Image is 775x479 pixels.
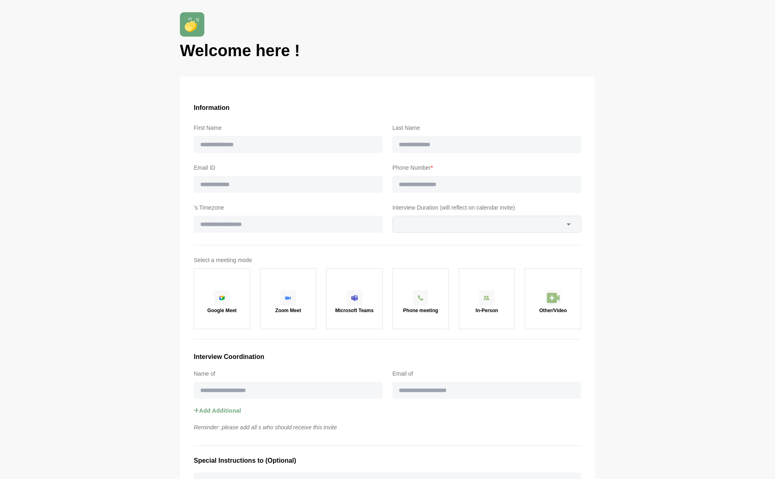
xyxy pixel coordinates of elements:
p: In-Person [475,308,498,313]
label: 's Timezone [194,203,383,212]
label: Email ID [194,163,383,173]
label: Last Name [392,123,581,133]
p: Phone meeting [403,308,438,313]
h3: Interview Coordination [194,352,581,362]
label: Email of [392,369,581,378]
label: Phone Number [392,163,581,173]
label: Select a meeting mode [194,255,581,265]
p: Reminder: please add all s who should receive this invite [189,422,586,432]
label: First Name [194,123,383,133]
label: Interview Duration (will reflect on calendar invite) [392,203,581,212]
p: Zoom Meet [275,308,301,313]
label: Name of [194,369,383,378]
h3: Information [194,103,581,113]
p: Microsoft Teams [335,308,373,313]
p: Other/Video [539,308,567,313]
h1: Welcome here ! [180,40,595,61]
button: Add Additional [194,399,241,422]
h3: Special Instructions to (Optional) [194,455,581,466]
p: Google Meet [207,308,236,313]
